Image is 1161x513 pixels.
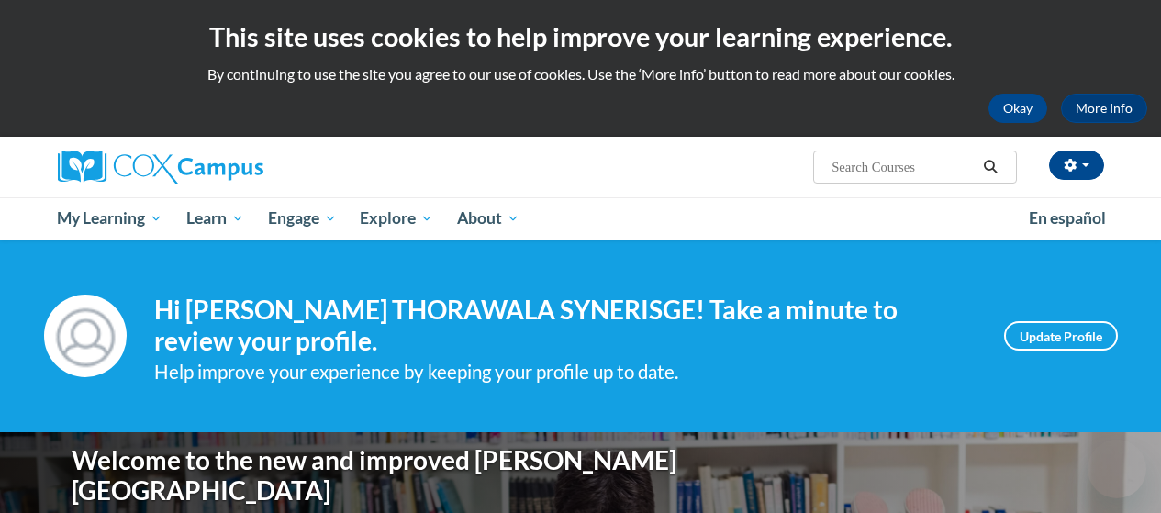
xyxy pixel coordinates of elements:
[977,156,1004,178] button: Search
[360,207,433,229] span: Explore
[1004,321,1118,351] a: Update Profile
[58,151,388,184] a: Cox Campus
[186,207,244,229] span: Learn
[44,197,1118,240] div: Main menu
[44,295,127,377] img: Profile Image
[174,197,256,240] a: Learn
[256,197,349,240] a: Engage
[58,151,263,184] img: Cox Campus
[154,357,977,387] div: Help improve your experience by keeping your profile up to date.
[72,445,737,507] h1: Welcome to the new and improved [PERSON_NAME][GEOGRAPHIC_DATA]
[57,207,162,229] span: My Learning
[1017,199,1118,238] a: En español
[457,207,519,229] span: About
[46,197,175,240] a: My Learning
[830,156,977,178] input: Search Courses
[154,295,977,356] h4: Hi [PERSON_NAME] THORAWALA SYNERISGE! Take a minute to review your profile.
[982,161,999,174] i: 
[14,64,1147,84] p: By continuing to use the site you agree to our use of cookies. Use the ‘More info’ button to read...
[1029,208,1106,228] span: En español
[268,207,337,229] span: Engage
[445,197,531,240] a: About
[1061,94,1147,123] a: More Info
[1049,151,1104,180] button: Account Settings
[1088,440,1146,498] iframe: Button to launch messaging window
[988,94,1047,123] button: Okay
[14,18,1147,55] h2: This site uses cookies to help improve your learning experience.
[348,197,445,240] a: Explore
